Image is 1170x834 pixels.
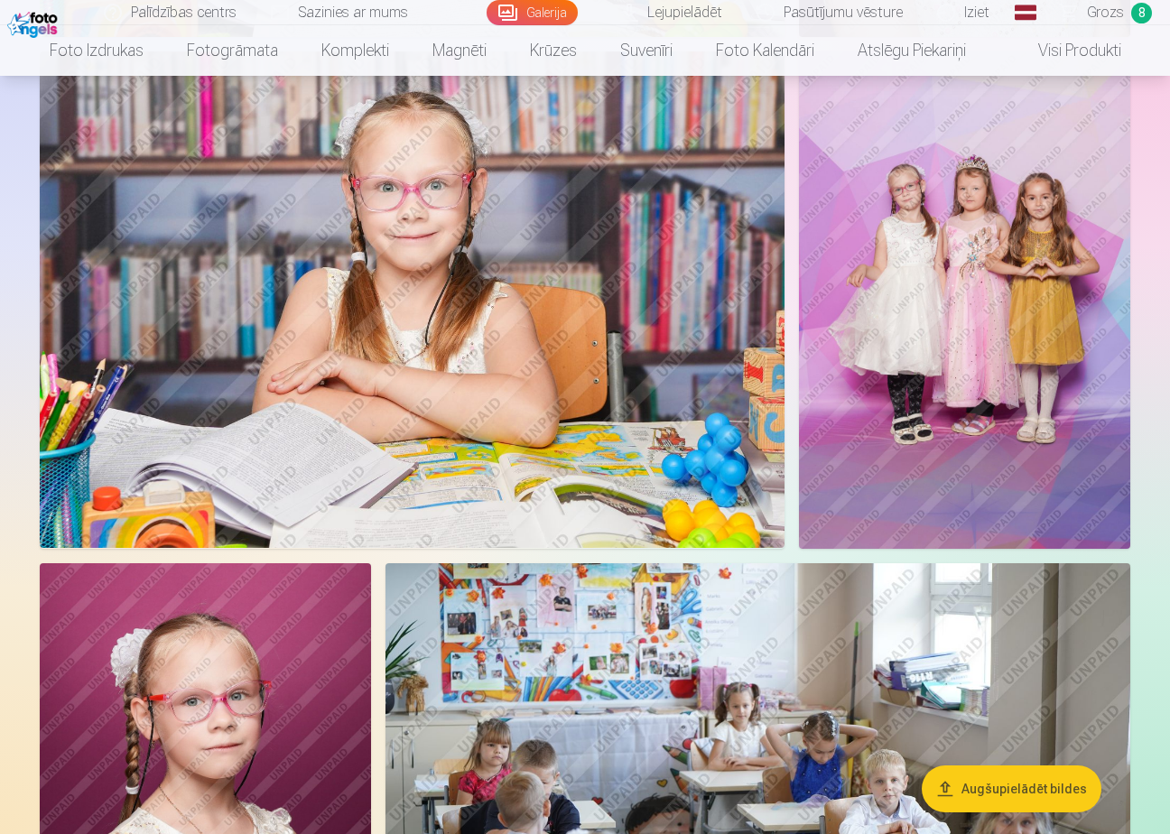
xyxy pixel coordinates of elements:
[599,25,694,76] a: Suvenīri
[300,25,411,76] a: Komplekti
[836,25,988,76] a: Atslēgu piekariņi
[28,25,165,76] a: Foto izdrukas
[508,25,599,76] a: Krūzes
[1131,3,1152,23] span: 8
[922,765,1101,812] button: Augšupielādēt bildes
[1087,2,1124,23] span: Grozs
[411,25,508,76] a: Magnēti
[988,25,1143,76] a: Visi produkti
[694,25,836,76] a: Foto kalendāri
[165,25,300,76] a: Fotogrāmata
[7,7,62,38] img: /fa1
